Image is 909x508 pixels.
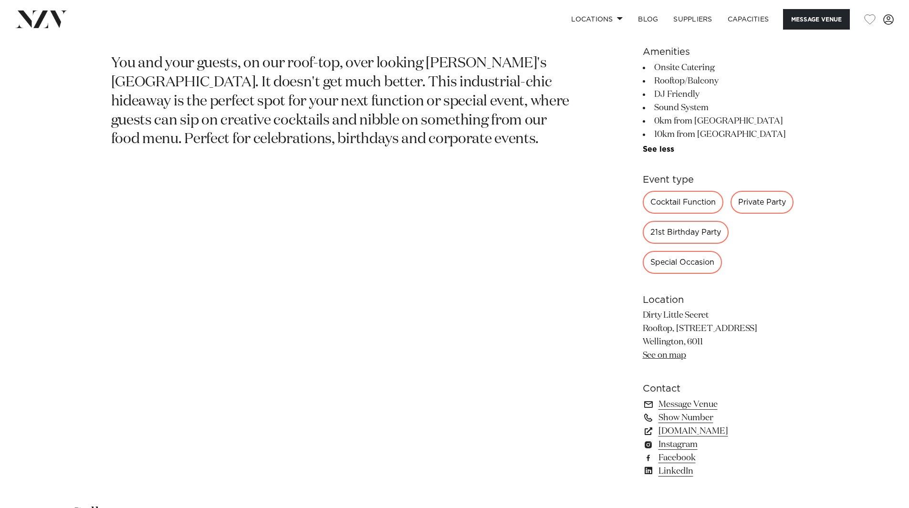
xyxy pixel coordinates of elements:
a: [DOMAIN_NAME] [643,425,798,438]
a: Message Venue [643,398,798,411]
h6: Event type [643,173,798,187]
li: 0km from [GEOGRAPHIC_DATA] [643,114,798,128]
li: DJ Friendly [643,88,798,101]
a: SUPPLIERS [666,9,720,30]
h6: Contact [643,382,798,396]
a: See on map [643,351,686,360]
p: Dirty Little Secret Rooftop, [STREET_ADDRESS] Wellington, 6011 [643,309,798,363]
a: Show Number [643,411,798,425]
a: LinkedIn [643,465,798,478]
a: Facebook [643,451,798,465]
li: Sound System [643,101,798,114]
img: nzv-logo.png [15,10,67,28]
h6: Location [643,293,798,307]
div: Private Party [731,191,794,214]
a: BLOG [630,9,666,30]
a: Instagram [643,438,798,451]
h6: Amenities [643,45,798,59]
li: Rooftop/Balcony [643,74,798,88]
button: Message Venue [783,9,850,30]
li: Onsite Catering [643,61,798,74]
div: Special Occasion [643,251,722,274]
a: Locations [564,9,630,30]
a: Capacities [720,9,777,30]
div: 21st Birthday Party [643,221,729,244]
li: 10km from [GEOGRAPHIC_DATA] [643,128,798,141]
p: You and your guests, on our roof-top, over looking [PERSON_NAME]'s [GEOGRAPHIC_DATA]. It doesn't ... [111,54,575,149]
div: Cocktail Function [643,191,723,214]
